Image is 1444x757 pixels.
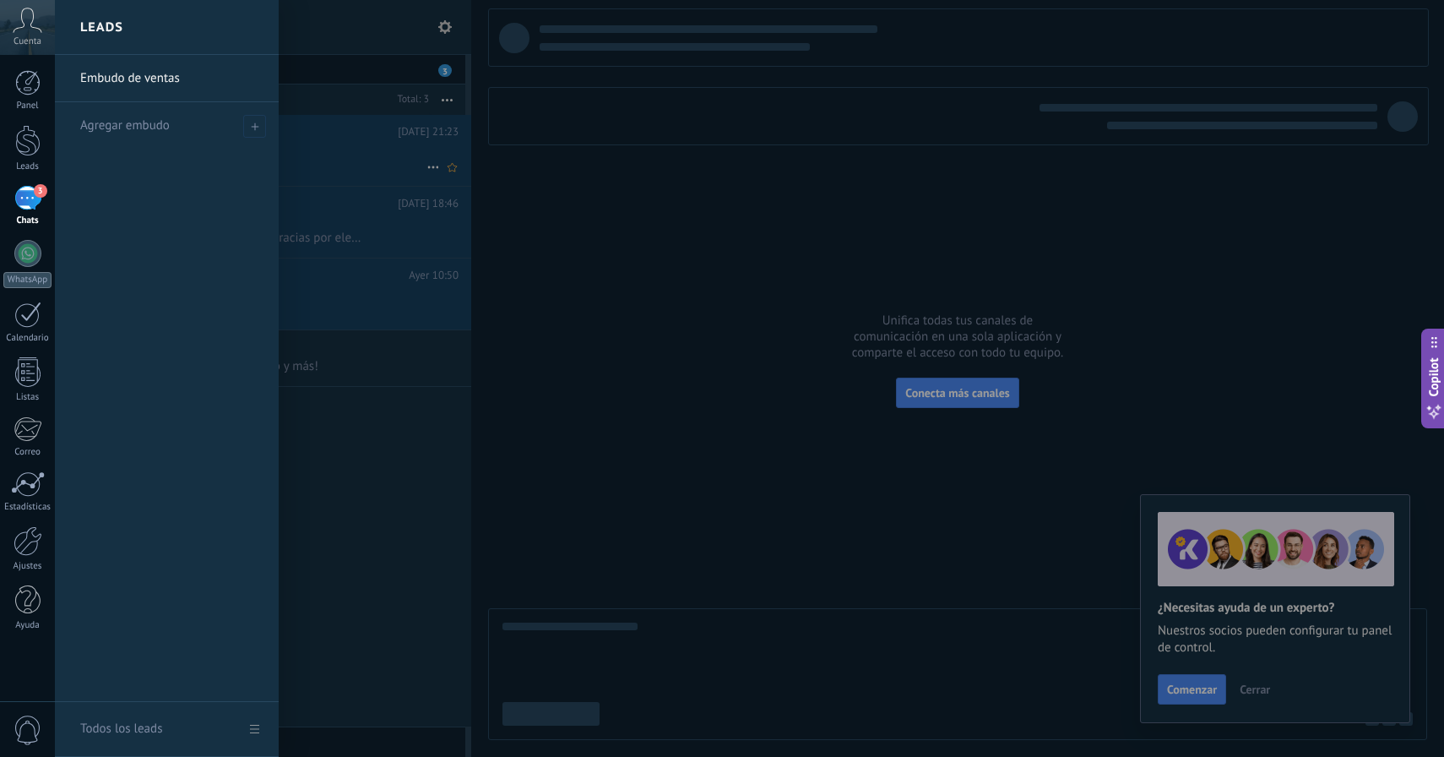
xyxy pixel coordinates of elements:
div: Listas [3,392,52,403]
div: Calendario [3,333,52,344]
div: Ajustes [3,561,52,572]
div: WhatsApp [3,272,52,288]
span: Agregar embudo [80,117,170,133]
a: Embudo de ventas [80,55,262,102]
div: Ayuda [3,620,52,631]
div: Todos los leads [80,705,162,753]
span: Copilot [1425,358,1442,397]
span: Cuenta [14,36,41,47]
div: Panel [3,101,52,112]
div: Leads [3,161,52,172]
div: Estadísticas [3,502,52,513]
h2: Leads [80,1,123,54]
a: Todos los leads [55,702,279,757]
span: 3 [34,184,47,198]
div: Chats [3,215,52,226]
span: Agregar embudo [243,115,266,138]
div: Correo [3,447,52,458]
